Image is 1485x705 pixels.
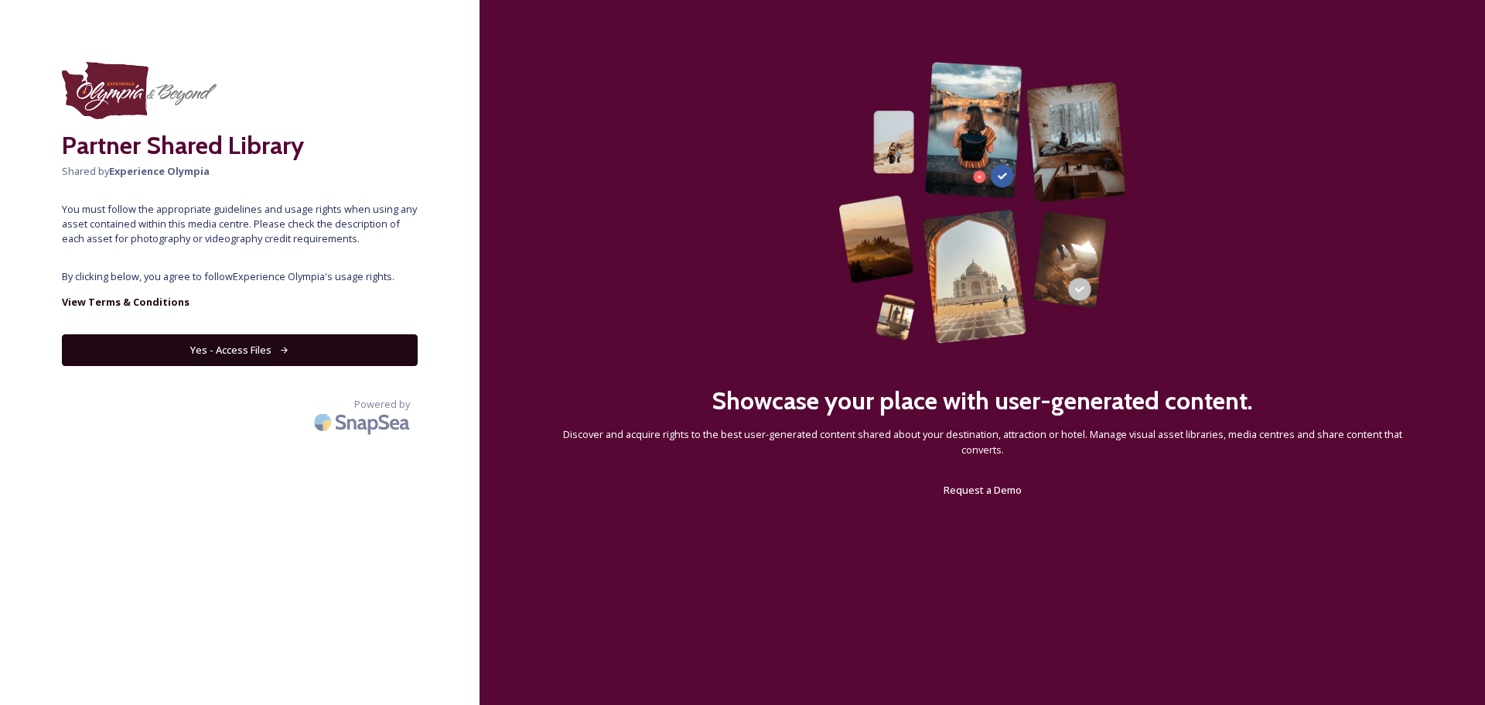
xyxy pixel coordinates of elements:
[62,293,418,311] a: View Terms & Conditions
[62,127,418,164] h2: Partner Shared Library
[541,427,1423,457] span: Discover and acquire rights to the best user-generated content shared about your destination, att...
[109,164,210,178] strong: Experience Olympia
[62,164,418,179] span: Shared by
[62,334,418,366] button: Yes - Access Files
[62,202,418,247] span: You must follow the appropriate guidelines and usage rights when using any asset contained within...
[944,483,1022,497] span: Request a Demo
[712,382,1253,419] h2: Showcase your place with user-generated content.
[944,481,1022,499] a: Request a Demo
[62,62,217,119] img: download.png
[62,295,189,309] strong: View Terms & Conditions
[62,269,418,284] span: By clicking below, you agree to follow Experience Olympia 's usage rights.
[838,62,1126,344] img: 63b42ca75bacad526042e722_Group%20154-p-800.png
[354,397,410,412] span: Powered by
[309,404,418,440] img: SnapSea Logo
